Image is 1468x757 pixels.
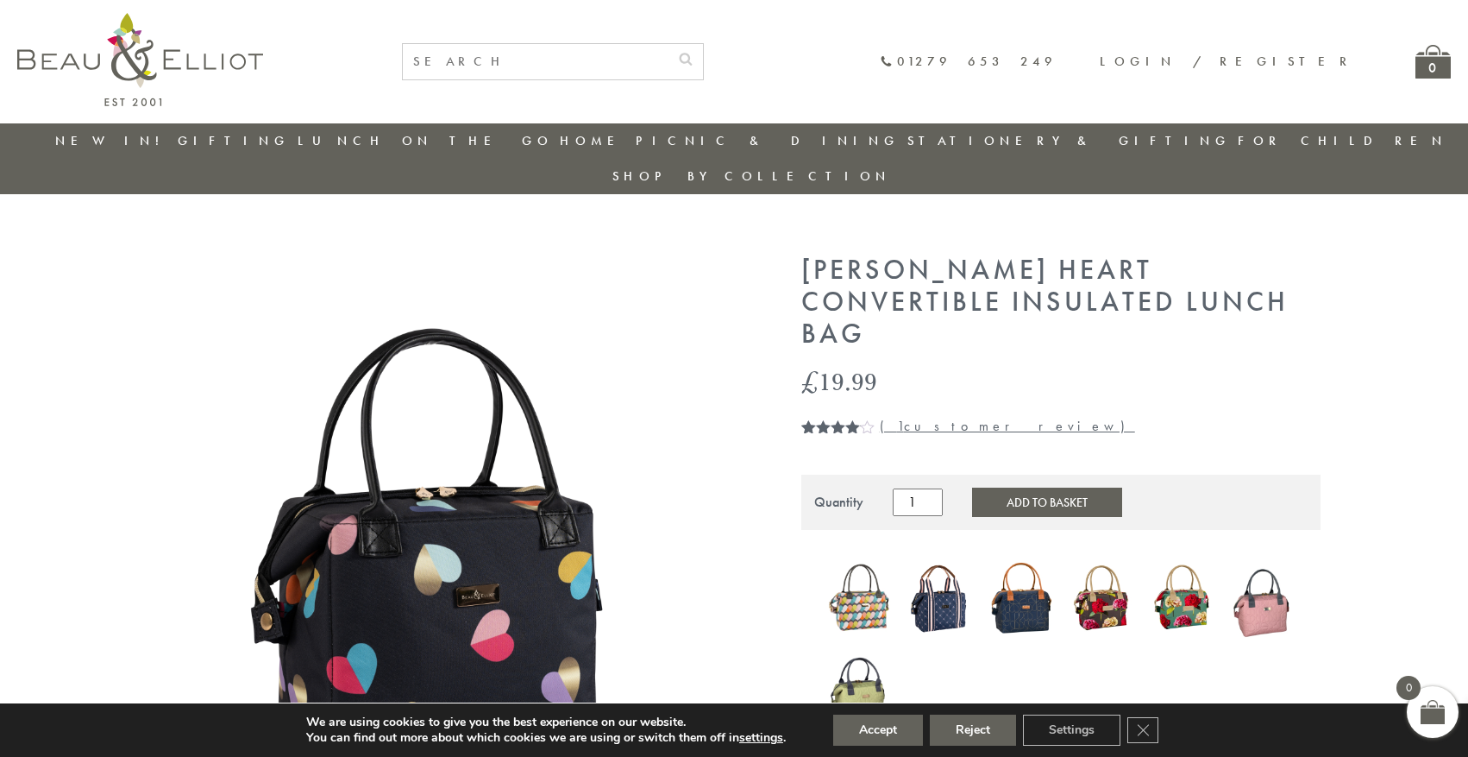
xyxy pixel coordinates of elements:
span: Rated out of 5 based on customer rating [801,420,861,523]
button: Add to Basket [972,488,1122,517]
button: Accept [833,715,923,746]
a: (1customer review) [880,417,1135,435]
img: Monogram Midnight Convertible Lunch Bag [908,559,972,636]
a: New in! [55,132,171,149]
span: 0 [1396,676,1421,700]
img: Oxford quilted lunch bag mallow [1231,556,1295,641]
img: Oxford quilted lunch bag pistachio [827,645,891,733]
input: Product quantity [893,489,943,516]
img: logo [17,13,263,106]
bdi: 19.99 [801,363,877,399]
p: We are using cookies to give you the best experience on our website. [306,715,786,730]
div: Quantity [814,495,863,510]
h1: [PERSON_NAME] Heart Convertible Insulated Lunch Bag [801,255,1321,350]
button: Close GDPR Cookie Banner [1127,717,1158,743]
button: Settings [1023,715,1120,746]
input: SEARCH [403,44,668,79]
span: 1 [897,417,904,435]
a: Picnic & Dining [636,132,900,149]
a: 01279 653 249 [880,54,1057,69]
a: Lunch On The Go [298,132,553,149]
a: Oxford quilted lunch bag mallow [1231,556,1295,645]
a: Login / Register [1100,53,1355,70]
img: Sarah Kelleher convertible lunch bag teal [1151,556,1214,640]
img: Carnaby eclipse convertible lunch bag [827,558,891,639]
a: Monogram Midnight Convertible Lunch Bag [908,559,972,640]
a: Oxford quilted lunch bag pistachio [827,645,891,736]
button: settings [739,730,783,746]
a: Stationery & Gifting [907,132,1231,149]
span: £ [801,363,819,399]
a: For Children [1238,132,1447,149]
a: 0 [1415,45,1451,79]
a: Navy Broken-hearted Convertible Insulated Lunch Bag [989,556,1053,645]
button: Reject [930,715,1016,746]
span: 1 [801,420,808,454]
a: Sarah Kelleher convertible lunch bag teal [1151,556,1214,645]
a: Gifting [178,132,290,149]
div: Rated 4.00 out of 5 [801,420,875,433]
img: Sarah Kelleher Lunch Bag Dark Stone [1070,559,1133,637]
a: Home [560,132,629,149]
p: You can find out more about which cookies we are using or switch them off in . [306,730,786,746]
img: Navy Broken-hearted Convertible Insulated Lunch Bag [989,556,1053,640]
a: Shop by collection [612,167,891,185]
a: Carnaby eclipse convertible lunch bag [827,558,891,642]
a: Sarah Kelleher Lunch Bag Dark Stone [1070,559,1133,640]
